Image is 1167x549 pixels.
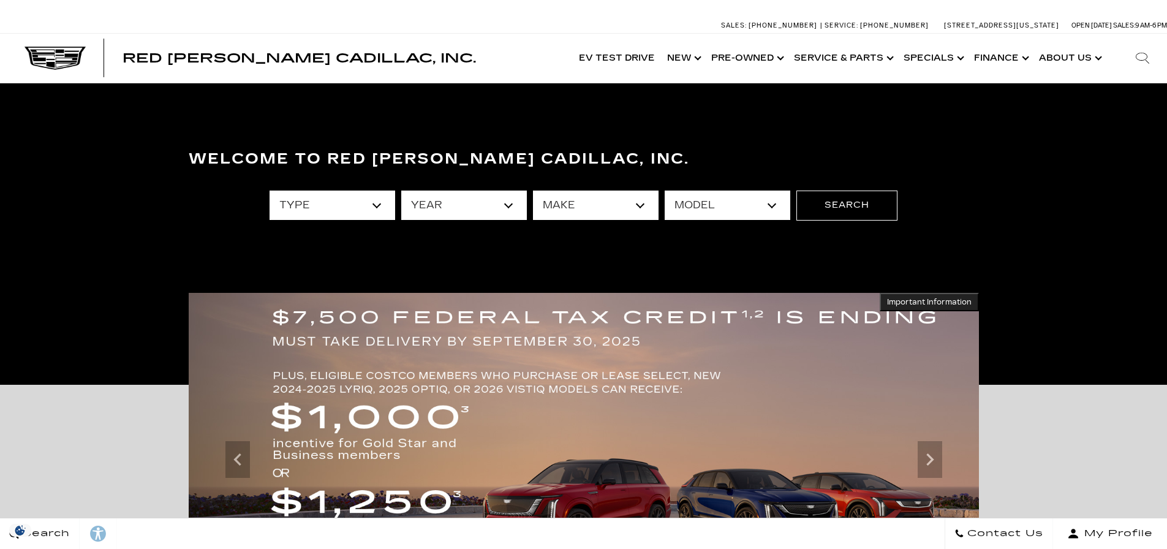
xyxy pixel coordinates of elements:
a: Pre-Owned [705,34,788,83]
span: Open [DATE] [1071,21,1112,29]
a: EV Test Drive [573,34,661,83]
select: Filter by make [533,191,659,220]
span: My Profile [1079,525,1153,542]
span: Sales: [1113,21,1135,29]
a: Specials [897,34,968,83]
a: [STREET_ADDRESS][US_STATE] [944,21,1059,29]
span: Important Information [887,297,972,307]
select: Filter by type [270,191,395,220]
img: Cadillac Dark Logo with Cadillac White Text [25,47,86,70]
a: Service: [PHONE_NUMBER] [820,22,932,29]
a: Red [PERSON_NAME] Cadillac, Inc. [123,52,476,64]
div: Previous [225,441,250,478]
img: Opt-Out Icon [6,524,34,537]
select: Filter by model [665,191,790,220]
a: Contact Us [945,518,1053,549]
select: Filter by year [401,191,527,220]
a: Finance [968,34,1033,83]
button: Search [796,191,897,220]
span: Red [PERSON_NAME] Cadillac, Inc. [123,51,476,66]
section: Click to Open Cookie Consent Modal [6,524,34,537]
span: [PHONE_NUMBER] [749,21,817,29]
h3: Welcome to Red [PERSON_NAME] Cadillac, Inc. [189,147,979,172]
a: Service & Parts [788,34,897,83]
a: Sales: [PHONE_NUMBER] [721,22,820,29]
a: New [661,34,705,83]
span: Search [19,525,70,542]
span: [PHONE_NUMBER] [860,21,929,29]
span: Service: [825,21,858,29]
button: Important Information [880,293,979,311]
a: About Us [1033,34,1106,83]
button: Open user profile menu [1053,518,1167,549]
span: Sales: [721,21,747,29]
span: 9 AM-6 PM [1135,21,1167,29]
div: Next [918,441,942,478]
span: Contact Us [964,525,1043,542]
